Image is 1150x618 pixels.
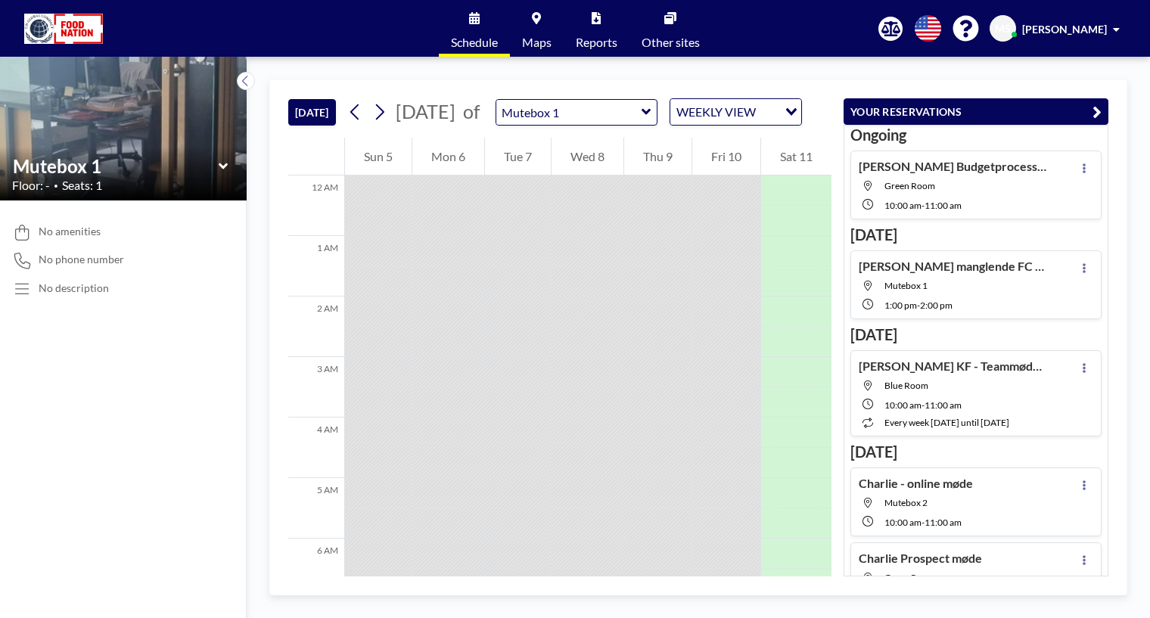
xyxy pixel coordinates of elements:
span: Seats: 1 [62,178,102,193]
span: [DATE] [396,100,455,123]
div: 12 AM [288,175,344,236]
span: Floor: - [12,178,50,193]
div: Tue 7 [485,138,551,175]
span: - [922,517,925,528]
span: Other sites [642,36,700,48]
span: Blue Room [884,380,928,391]
input: Mutebox 1 [496,100,642,125]
div: Wed 8 [552,138,623,175]
h4: [PERSON_NAME] KF - Teammøde -Programteam [859,359,1048,374]
span: Green Room [884,180,935,191]
span: Green Room [884,572,935,583]
h4: [PERSON_NAME] Budgetprocesser med [PERSON_NAME] [859,159,1048,174]
span: of [463,100,480,123]
div: 5 AM [288,478,344,539]
h3: [DATE] [850,225,1102,244]
span: [PERSON_NAME] [1022,23,1107,36]
div: Mon 6 [412,138,484,175]
div: Thu 9 [624,138,692,175]
div: Sun 5 [345,138,412,175]
span: 2:00 PM [920,300,953,311]
span: every week [DATE] until [DATE] [884,417,1009,428]
h3: [DATE] [850,443,1102,461]
img: organization-logo [24,14,103,44]
span: MS [995,22,1011,36]
span: - [917,300,920,311]
span: - [922,399,925,411]
input: Search for option [760,102,776,122]
span: Mutebox 1 [884,280,928,291]
h4: [PERSON_NAME] manglende FC - liste i info@ [859,259,1048,274]
span: 10:00 AM [884,399,922,411]
h4: Charlie Prospect møde [859,551,982,566]
div: No description [39,281,109,295]
span: No phone number [39,253,124,266]
h4: Charlie - online møde [859,476,973,491]
span: WEEKLY VIEW [673,102,759,122]
span: 1:00 PM [884,300,917,311]
span: Schedule [451,36,498,48]
button: YOUR RESERVATIONS [844,98,1108,125]
input: Mutebox 1 [13,155,219,177]
span: 10:00 AM [884,200,922,211]
span: 10:00 AM [884,517,922,528]
button: [DATE] [288,99,336,126]
span: 11:00 AM [925,200,962,211]
div: Fri 10 [692,138,760,175]
span: 11:00 AM [925,399,962,411]
span: 11:00 AM [925,517,962,528]
div: Sat 11 [761,138,831,175]
div: 6 AM [288,539,344,599]
div: 2 AM [288,297,344,357]
h3: [DATE] [850,325,1102,344]
span: Maps [522,36,552,48]
span: Reports [576,36,617,48]
h3: Ongoing [850,126,1102,144]
span: No amenities [39,225,101,238]
div: 3 AM [288,357,344,418]
div: 4 AM [288,418,344,478]
div: 1 AM [288,236,344,297]
span: • [54,181,58,191]
span: Mutebox 2 [884,497,928,508]
span: - [922,200,925,211]
div: Search for option [670,99,801,125]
